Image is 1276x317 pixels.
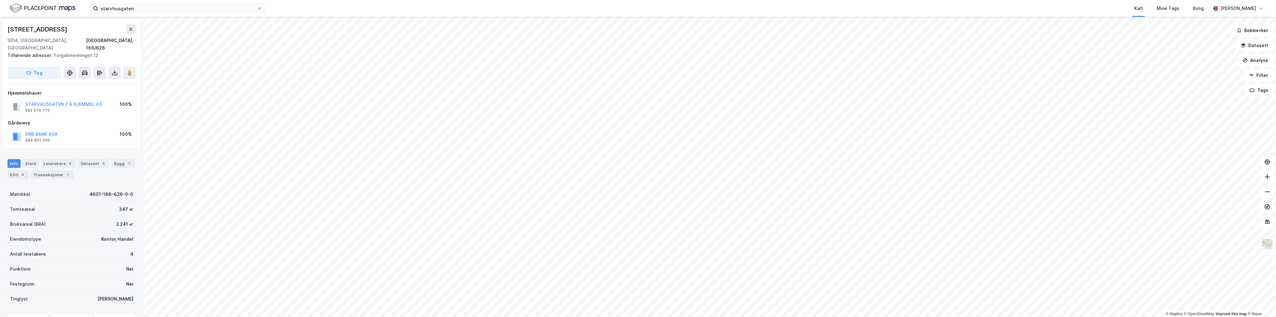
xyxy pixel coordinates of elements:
div: Punktleie [10,265,31,273]
img: Z [1261,238,1273,250]
button: Tag [7,67,61,79]
div: Leietakere [41,159,76,168]
div: [PERSON_NAME] [1221,5,1256,12]
div: Bolig [1193,5,1204,12]
img: logo.f888ab2527a4732fd821a326f86c7f29.svg [10,3,75,14]
div: Hjemmelshaver [8,89,136,97]
div: 4 [130,250,133,258]
div: 3 [100,160,107,167]
div: Kontor, Handel [101,235,133,243]
div: Mine Tags [1157,5,1179,12]
div: 347 ㎡ [119,206,133,213]
div: 984 851 006 [25,138,50,143]
a: Improve this map [1216,312,1247,316]
div: 100% [120,101,132,108]
div: Nei [126,265,133,273]
div: 7 [65,172,71,178]
div: Transaksjoner [31,170,74,179]
div: Tinglyst [10,295,28,303]
div: Antall leietakere [10,250,46,258]
div: [STREET_ADDRESS] [7,24,69,34]
button: Tags [1245,84,1274,97]
div: [GEOGRAPHIC_DATA], 166/626 [86,37,136,52]
iframe: Chat Widget [1245,287,1276,317]
div: Bruksareal (BRA) [10,220,46,228]
button: Bokmerker [1231,24,1274,37]
div: Nei [126,280,133,288]
div: 100% [120,130,132,138]
button: Datasett [1236,39,1274,52]
button: Analyse [1237,54,1274,67]
div: 992 670 770 [25,108,50,113]
div: Info [7,159,21,168]
input: Søk på adresse, matrikkel, gårdeiere, leietakere eller personer [98,4,257,13]
div: Bygg [112,159,135,168]
a: OpenStreetMap [1184,312,1214,316]
div: Festegrunn [10,280,34,288]
div: Kontrollprogram for chat [1245,287,1276,317]
div: 2 241 ㎡ [116,220,133,228]
div: Datasett [78,159,109,168]
div: Tomteareal [10,206,35,213]
div: Kart [1134,5,1143,12]
div: [PERSON_NAME] [98,295,133,303]
button: Filter [1244,69,1274,82]
div: ESG [7,170,28,179]
div: Torgallmenningen 12 [7,52,131,59]
div: Eiendomstype [10,235,41,243]
a: Mapbox [1166,312,1183,316]
div: Gårdeiere [8,119,136,127]
div: 1 [126,160,132,167]
div: Eiere [23,159,39,168]
span: Tilhørende adresser: [7,53,54,58]
div: 4601-166-626-0-0 [89,191,133,198]
div: 4 [20,172,26,178]
div: 4 [67,160,73,167]
div: Matrikkel [10,191,30,198]
div: 5014, [GEOGRAPHIC_DATA], [GEOGRAPHIC_DATA] [7,37,86,52]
